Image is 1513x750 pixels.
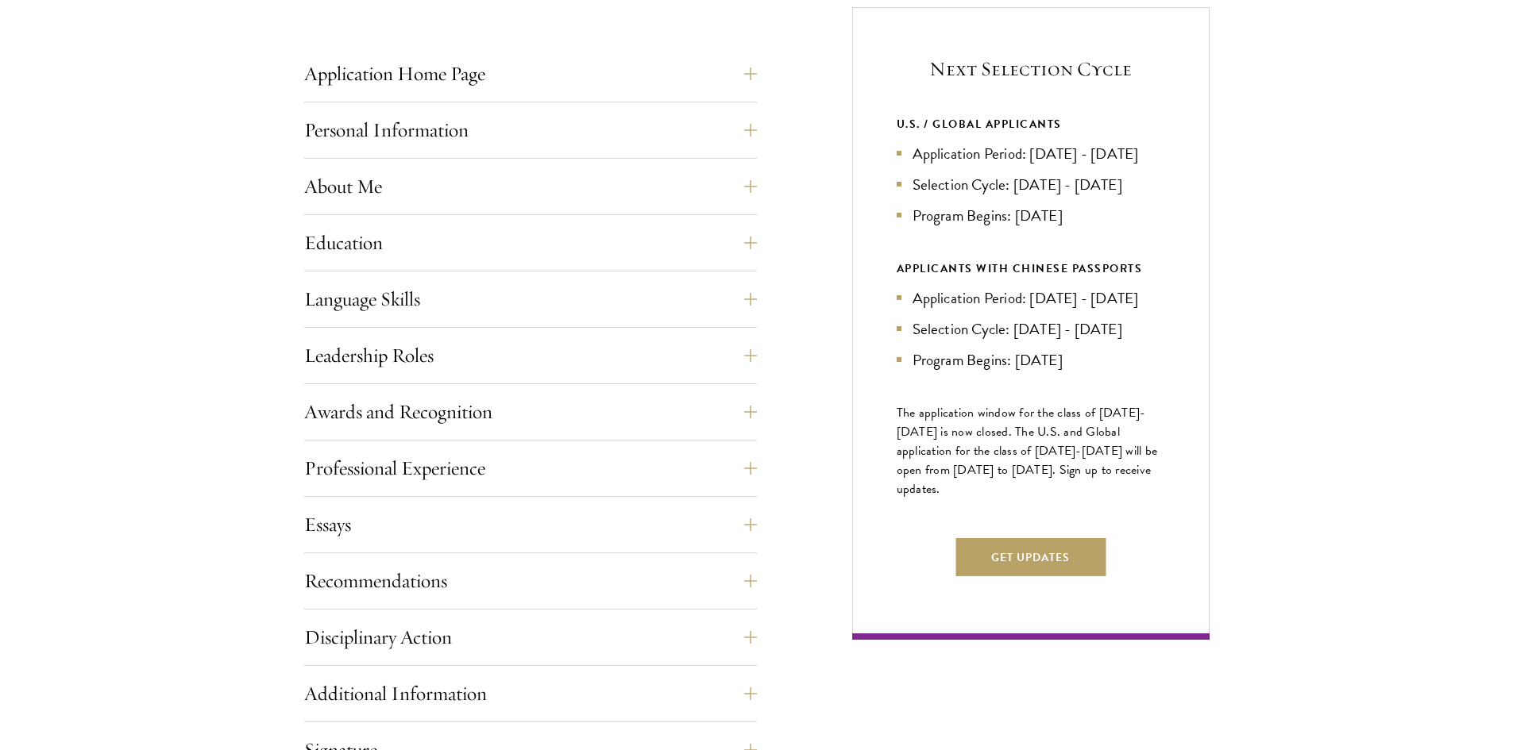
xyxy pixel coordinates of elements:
button: Language Skills [304,280,757,318]
button: Application Home Page [304,55,757,93]
h5: Next Selection Cycle [897,56,1165,83]
button: Additional Information [304,675,757,713]
button: Get Updates [955,538,1106,576]
li: Program Begins: [DATE] [897,348,1165,371]
button: Essays [304,506,757,544]
li: Selection Cycle: [DATE] - [DATE] [897,173,1165,196]
div: U.S. / GLOBAL APPLICANTS [897,114,1165,134]
div: APPLICANTS WITH CHINESE PASSPORTS [897,259,1165,279]
button: Professional Experience [304,449,757,487]
button: Education [304,224,757,262]
button: Disciplinary Action [304,618,757,656]
li: Program Begins: [DATE] [897,204,1165,227]
li: Selection Cycle: [DATE] - [DATE] [897,317,1165,340]
li: Application Period: [DATE] - [DATE] [897,142,1165,165]
button: Leadership Roles [304,337,757,375]
button: About Me [304,167,757,206]
span: The application window for the class of [DATE]-[DATE] is now closed. The U.S. and Global applicat... [897,403,1158,498]
button: Personal Information [304,111,757,149]
button: Awards and Recognition [304,393,757,431]
button: Recommendations [304,562,757,600]
li: Application Period: [DATE] - [DATE] [897,287,1165,310]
